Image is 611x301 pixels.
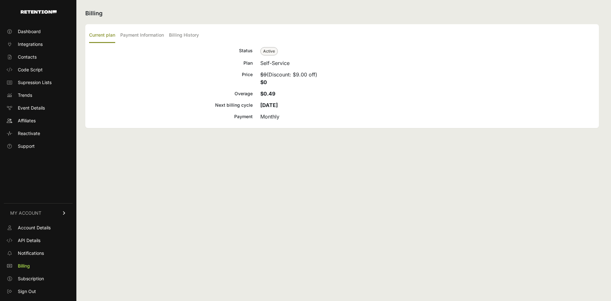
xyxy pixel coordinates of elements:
[169,28,199,43] label: Billing History
[89,101,253,109] div: Next billing cycle
[89,47,253,55] div: Status
[18,143,35,149] span: Support
[18,288,36,295] span: Sign Out
[89,28,115,43] label: Current plan
[4,77,73,88] a: Supression Lists
[4,286,73,297] a: Sign Out
[89,71,253,86] div: Price
[18,41,43,47] span: Integrations
[260,47,278,55] span: Active
[18,237,40,244] span: API Details
[18,54,37,60] span: Contacts
[4,90,73,100] a: Trends
[89,90,253,97] div: Overage
[260,71,267,78] label: $9
[120,28,164,43] label: Payment Information
[4,65,73,75] a: Code Script
[18,263,30,269] span: Billing
[18,79,52,86] span: Supression Lists
[260,113,595,120] div: Monthly
[4,116,73,126] a: Affiliates
[89,113,253,120] div: Payment
[4,203,73,223] a: MY ACCOUNT
[4,248,73,258] a: Notifications
[18,250,44,256] span: Notifications
[260,90,275,97] strong: $0.49
[260,102,278,108] strong: [DATE]
[85,9,599,18] h2: Billing
[18,225,51,231] span: Account Details
[4,52,73,62] a: Contacts
[18,130,40,137] span: Reactivate
[4,128,73,139] a: Reactivate
[4,141,73,151] a: Support
[18,28,41,35] span: Dashboard
[10,210,41,216] span: MY ACCOUNT
[4,103,73,113] a: Event Details
[4,223,73,233] a: Account Details
[89,59,253,67] div: Plan
[18,276,44,282] span: Subscription
[18,67,43,73] span: Code Script
[4,26,73,37] a: Dashboard
[18,118,36,124] span: Affiliates
[18,105,45,111] span: Event Details
[4,274,73,284] a: Subscription
[18,92,32,98] span: Trends
[260,79,267,85] strong: $0
[4,235,73,246] a: API Details
[4,39,73,49] a: Integrations
[260,71,595,86] div: (Discount: $9.00 off)
[4,261,73,271] a: Billing
[260,59,595,67] div: Self-Service
[21,10,57,14] img: Retention.com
